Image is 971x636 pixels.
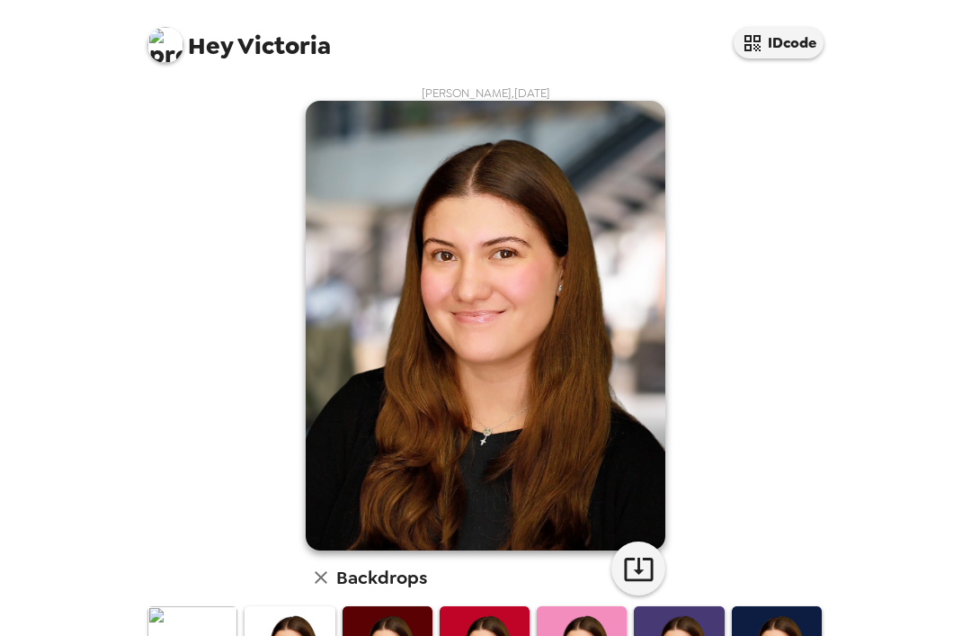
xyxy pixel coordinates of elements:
span: Victoria [147,18,331,58]
h6: Backdrops [336,563,427,592]
span: Hey [188,30,233,62]
span: [PERSON_NAME] , [DATE] [422,85,550,101]
button: IDcode [734,27,824,58]
img: user [306,101,665,551]
img: profile pic [147,27,183,63]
